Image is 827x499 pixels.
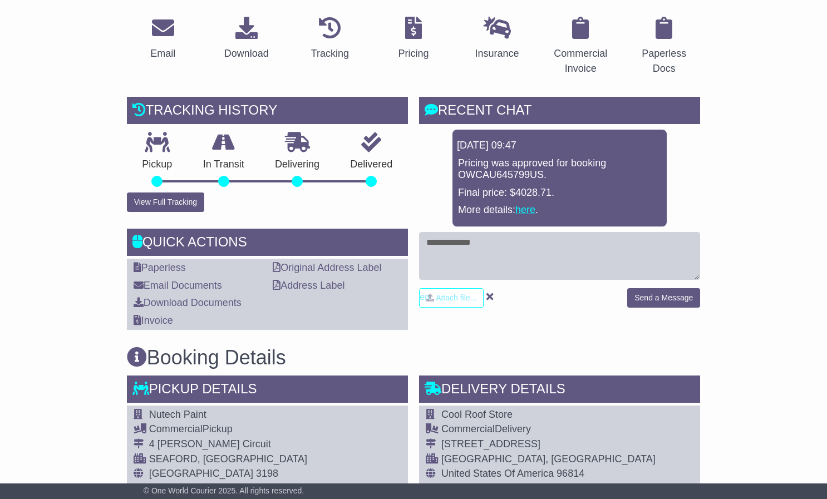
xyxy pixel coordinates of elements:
[391,13,436,65] a: Pricing
[273,280,344,291] a: Address Label
[419,97,700,127] div: RECENT CHAT
[273,262,381,273] a: Original Address Label
[134,280,222,291] a: Email Documents
[149,423,319,436] div: Pickup
[458,204,661,216] p: More details: .
[127,192,204,212] button: View Full Tracking
[188,159,259,171] p: In Transit
[515,204,535,215] a: here
[398,46,429,61] div: Pricing
[127,376,408,406] div: Pickup Details
[441,453,693,466] div: [GEOGRAPHIC_DATA], [GEOGRAPHIC_DATA]
[419,376,700,406] div: Delivery Details
[544,13,617,80] a: Commercial Invoice
[127,97,408,127] div: Tracking history
[134,297,242,308] a: Download Documents
[149,438,319,451] div: 4 [PERSON_NAME] Circuit
[441,423,495,434] span: Commercial
[149,409,206,420] span: Nutech Paint
[441,438,693,451] div: [STREET_ADDRESS]
[627,288,700,308] button: Send a Message
[149,423,203,434] span: Commercial
[134,262,186,273] a: Paperless
[458,157,661,181] p: Pricing was approved for booking OWCAU645799US.
[150,46,175,61] div: Email
[458,187,661,199] p: Final price: $4028.71.
[144,486,304,495] span: © One World Courier 2025. All rights reserved.
[259,159,334,171] p: Delivering
[134,315,173,326] a: Invoice
[457,140,662,152] div: [DATE] 09:47
[335,159,408,171] p: Delivered
[441,468,554,479] span: United States Of America
[127,347,701,369] h3: Booking Details
[311,46,349,61] div: Tracking
[304,13,356,65] a: Tracking
[468,13,526,65] a: Insurance
[557,468,584,479] span: 96814
[127,159,188,171] p: Pickup
[552,46,609,76] div: Commercial Invoice
[441,409,513,420] span: Cool Roof Store
[628,13,700,80] a: Paperless Docs
[635,46,693,76] div: Paperless Docs
[149,453,319,466] div: SEAFORD, [GEOGRAPHIC_DATA]
[441,423,693,436] div: Delivery
[224,46,269,61] div: Download
[149,468,253,479] span: [GEOGRAPHIC_DATA]
[217,13,276,65] a: Download
[127,229,408,259] div: Quick Actions
[256,468,278,479] span: 3198
[143,13,183,65] a: Email
[475,46,519,61] div: Insurance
